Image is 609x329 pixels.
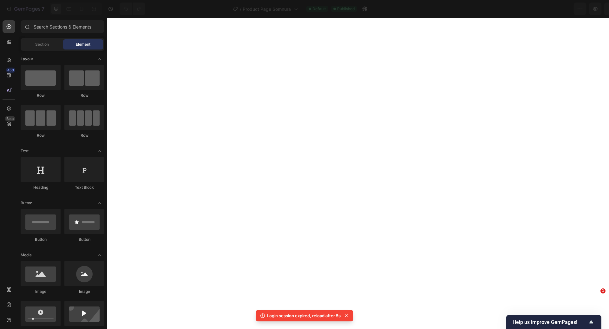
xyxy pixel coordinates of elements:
[21,237,61,242] div: Button
[312,6,326,12] span: Default
[587,298,603,313] iframe: Intercom live chat
[337,6,355,12] span: Published
[120,3,145,15] div: Undo/Redo
[513,318,595,326] button: Show survey - Help us improve GemPages!
[3,3,47,15] button: 7
[21,56,33,62] span: Layout
[5,116,15,121] div: Beta
[94,146,104,156] span: Toggle open
[21,148,29,154] span: Text
[240,6,241,12] span: /
[567,3,593,15] button: Publish
[21,185,61,190] div: Heading
[94,54,104,64] span: Toggle open
[64,185,104,190] div: Text Block
[64,237,104,242] div: Button
[21,200,32,206] span: Button
[6,68,15,73] div: 450
[600,288,606,293] span: 1
[267,313,341,319] p: Login session expired, reload after 5s
[21,93,61,98] div: Row
[21,20,104,33] input: Search Sections & Elements
[35,42,49,47] span: Section
[21,133,61,138] div: Row
[243,6,291,12] span: Product Page Somnura
[513,319,587,325] span: Help us improve GemPages!
[572,6,588,12] div: Publish
[549,6,559,12] span: Save
[21,289,61,294] div: Image
[21,252,32,258] span: Media
[543,3,564,15] button: Save
[107,18,609,329] iframe: Design area
[481,3,541,15] button: Assigned Products
[42,5,44,13] p: 7
[76,42,90,47] span: Element
[64,93,104,98] div: Row
[64,289,104,294] div: Image
[94,198,104,208] span: Toggle open
[64,133,104,138] div: Row
[486,6,527,12] span: Assigned Products
[94,250,104,260] span: Toggle open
